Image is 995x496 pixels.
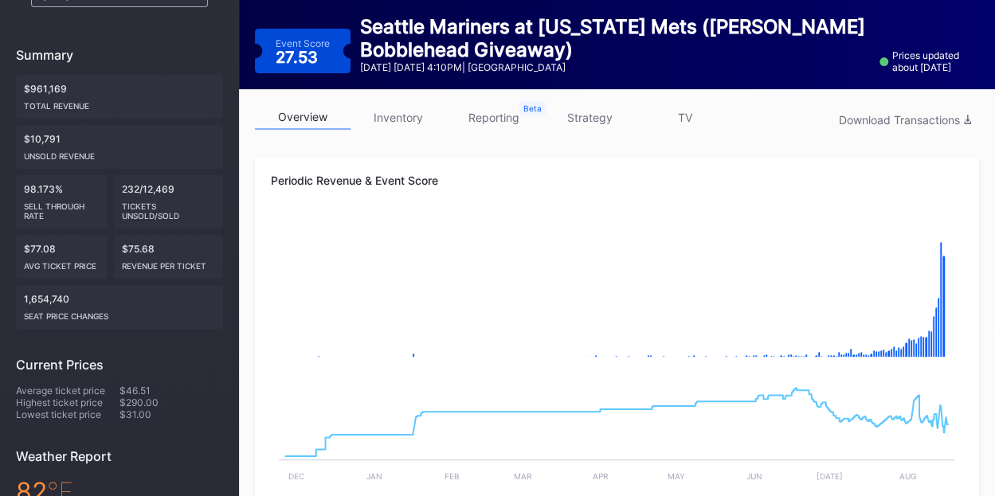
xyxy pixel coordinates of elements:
[839,113,971,127] div: Download Transactions
[288,471,304,481] text: Dec
[593,471,609,481] text: Apr
[271,374,962,494] svg: Chart title
[119,396,223,408] div: $290.00
[16,285,223,329] div: 1,654,740
[16,396,119,408] div: Highest ticket price
[24,255,100,271] div: Avg ticket price
[446,105,542,130] a: reporting
[16,125,223,169] div: $10,791
[271,174,963,187] div: Periodic Revenue & Event Score
[16,408,119,420] div: Lowest ticket price
[24,195,100,221] div: Sell Through Rate
[114,175,224,228] div: 232/12,469
[119,408,223,420] div: $31.00
[24,145,215,161] div: Unsold Revenue
[16,47,223,63] div: Summary
[817,471,843,481] text: [DATE]
[16,448,223,464] div: Weather Report
[276,37,330,49] div: Event Score
[122,255,216,271] div: Revenue per ticket
[899,471,916,481] text: Aug
[879,49,979,73] div: Prices updated about [DATE]
[271,215,962,374] svg: Chart title
[119,385,223,396] div: $46.51
[16,385,119,396] div: Average ticket price
[360,61,870,73] div: [DATE] [DATE] 4:10PM | [GEOGRAPHIC_DATA]
[351,105,446,130] a: inventory
[24,95,215,111] div: Total Revenue
[24,305,215,321] div: seat price changes
[637,105,733,130] a: TV
[276,49,322,65] div: 27.53
[16,235,108,279] div: $77.08
[16,175,108,228] div: 98.173%
[366,471,382,481] text: Jan
[445,471,460,481] text: Feb
[542,105,637,130] a: strategy
[514,471,532,481] text: Mar
[114,235,224,279] div: $75.68
[16,357,223,373] div: Current Prices
[831,109,979,131] button: Download Transactions
[667,471,684,481] text: May
[360,15,870,61] div: Seattle Mariners at [US_STATE] Mets ([PERSON_NAME] Bobblehead Giveaway)
[255,105,351,130] a: overview
[16,75,223,119] div: $961,169
[746,471,762,481] text: Jun
[122,195,216,221] div: Tickets Unsold/Sold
